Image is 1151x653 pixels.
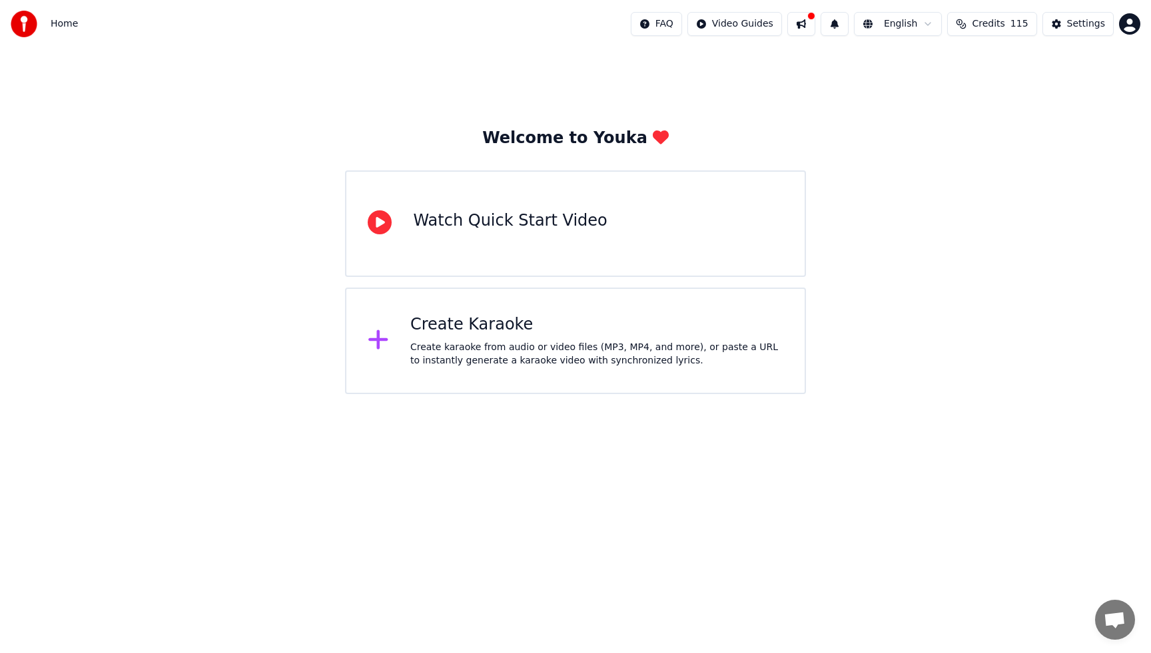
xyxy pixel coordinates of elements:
nav: breadcrumb [51,17,78,31]
button: Video Guides [687,12,782,36]
div: Create Karaoke [410,314,783,335]
span: Home [51,17,78,31]
span: Credits [972,17,1004,31]
button: Credits115 [947,12,1036,36]
div: Open chat [1095,600,1135,640]
img: youka [11,11,37,37]
div: Settings [1067,17,1105,31]
div: Watch Quick Start Video [413,210,607,232]
button: Settings [1042,12,1114,36]
span: 115 [1010,17,1028,31]
button: FAQ [631,12,682,36]
div: Create karaoke from audio or video files (MP3, MP4, and more), or paste a URL to instantly genera... [410,341,783,367]
div: Welcome to Youka [482,128,669,149]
